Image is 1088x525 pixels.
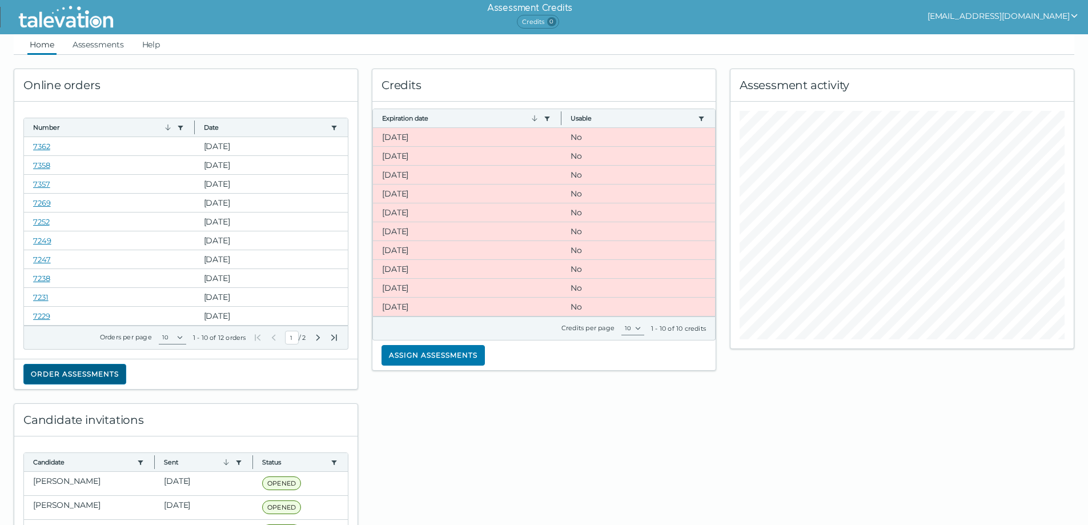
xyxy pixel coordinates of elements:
[23,364,126,384] button: Order assessments
[195,288,348,306] clr-dg-cell: [DATE]
[151,450,158,474] button: Column resize handle
[195,250,348,268] clr-dg-cell: [DATE]
[547,17,556,26] span: 0
[561,147,715,165] clr-dg-cell: No
[24,472,155,495] clr-dg-cell: [PERSON_NAME]
[33,292,49,302] a: 7231
[100,333,152,341] label: Orders per page
[382,345,485,366] button: Assign assessments
[155,472,253,495] clr-dg-cell: [DATE]
[14,3,118,31] img: Talevation_Logo_Transparent_white.png
[373,128,561,146] clr-dg-cell: [DATE]
[33,198,51,207] a: 7269
[70,34,126,55] a: Assessments
[253,333,262,342] button: First Page
[561,279,715,297] clr-dg-cell: No
[730,69,1074,102] div: Assessment activity
[373,147,561,165] clr-dg-cell: [DATE]
[561,166,715,184] clr-dg-cell: No
[382,114,539,123] button: Expiration date
[517,15,559,29] span: Credits
[372,69,716,102] div: Credits
[195,194,348,212] clr-dg-cell: [DATE]
[373,203,561,222] clr-dg-cell: [DATE]
[195,231,348,250] clr-dg-cell: [DATE]
[373,298,561,316] clr-dg-cell: [DATE]
[33,123,172,132] button: Number
[373,260,561,278] clr-dg-cell: [DATE]
[33,142,50,151] a: 7362
[195,307,348,325] clr-dg-cell: [DATE]
[373,166,561,184] clr-dg-cell: [DATE]
[269,333,278,342] button: Previous Page
[204,123,327,132] button: Date
[195,137,348,155] clr-dg-cell: [DATE]
[561,185,715,203] clr-dg-cell: No
[561,222,715,241] clr-dg-cell: No
[33,274,50,283] a: 7238
[195,269,348,287] clr-dg-cell: [DATE]
[561,324,615,332] label: Credits per page
[651,324,706,333] div: 1 - 10 of 10 credits
[301,333,307,342] span: Total Pages
[193,333,246,342] div: 1 - 10 of 12 orders
[373,241,561,259] clr-dg-cell: [DATE]
[33,161,50,170] a: 7358
[571,114,693,123] button: Usable
[191,115,198,139] button: Column resize handle
[928,9,1079,23] button: show user actions
[155,496,253,519] clr-dg-cell: [DATE]
[373,185,561,203] clr-dg-cell: [DATE]
[33,458,133,467] button: Candidate
[561,241,715,259] clr-dg-cell: No
[561,260,715,278] clr-dg-cell: No
[561,128,715,146] clr-dg-cell: No
[373,222,561,241] clr-dg-cell: [DATE]
[195,213,348,231] clr-dg-cell: [DATE]
[262,476,301,490] span: OPENED
[195,156,348,174] clr-dg-cell: [DATE]
[33,179,50,189] a: 7357
[33,236,51,245] a: 7249
[487,1,572,15] h6: Assessment Credits
[561,298,715,316] clr-dg-cell: No
[140,34,163,55] a: Help
[33,217,50,226] a: 7252
[14,69,358,102] div: Online orders
[262,500,301,514] span: OPENED
[14,404,358,436] div: Candidate invitations
[33,311,50,320] a: 7229
[24,496,155,519] clr-dg-cell: [PERSON_NAME]
[262,458,326,467] button: Status
[195,175,348,193] clr-dg-cell: [DATE]
[27,34,57,55] a: Home
[314,333,323,342] button: Next Page
[253,331,339,344] div: /
[557,106,565,130] button: Column resize handle
[373,279,561,297] clr-dg-cell: [DATE]
[33,255,51,264] a: 7247
[330,333,339,342] button: Last Page
[164,458,231,467] button: Sent
[561,203,715,222] clr-dg-cell: No
[249,450,256,474] button: Column resize handle
[285,331,299,344] input: Current Page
